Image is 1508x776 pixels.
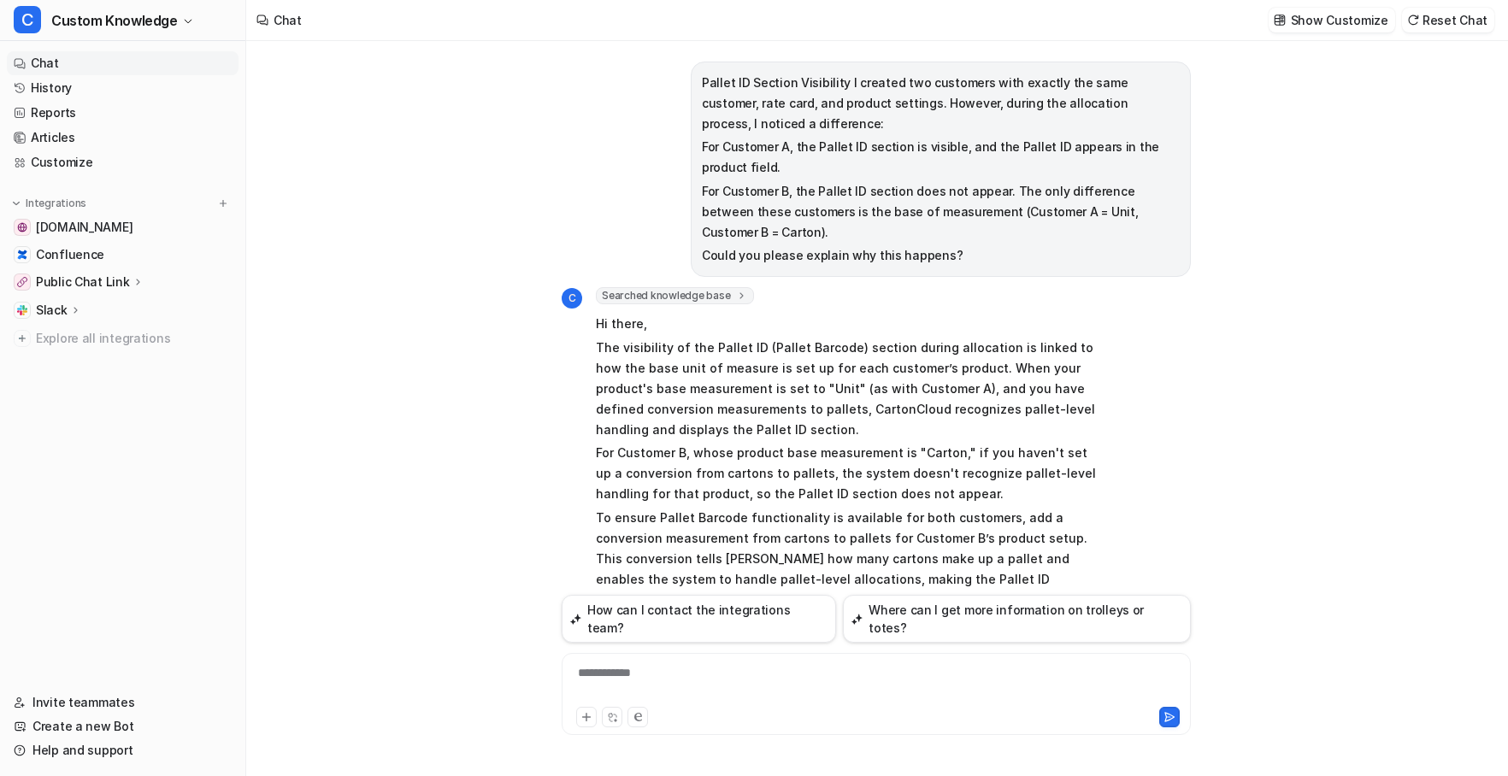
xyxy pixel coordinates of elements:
p: Slack [36,302,68,319]
img: expand menu [10,197,22,209]
img: Public Chat Link [17,277,27,287]
p: To ensure Pallet Barcode functionality is available for both customers, add a conversion measurem... [596,508,1096,610]
p: Show Customize [1291,11,1388,29]
p: The visibility of the Pallet ID (Pallet Barcode) section during allocation is linked to how the b... [596,338,1096,440]
p: Hi there, [596,314,1096,334]
a: Help and support [7,738,239,762]
img: reset [1407,14,1419,26]
span: C [14,6,41,33]
p: For Customer A, the Pallet ID section is visible, and the Pallet ID appears in the product field. [702,137,1180,178]
img: Slack [17,305,27,315]
p: For Customer B, the Pallet ID section does not appear. The only difference between these customer... [702,181,1180,243]
img: explore all integrations [14,330,31,347]
img: customize [1274,14,1286,26]
a: Chat [7,51,239,75]
a: Create a new Bot [7,714,239,738]
a: Explore all integrations [7,326,239,350]
img: menu_add.svg [217,197,229,209]
button: Where can I get more information on trolleys or totes? [843,595,1191,643]
img: help.cartoncloud.com [17,222,27,232]
span: C [562,288,582,309]
button: Reset Chat [1402,8,1494,32]
button: Show Customize [1269,8,1395,32]
p: Could you please explain why this happens? [702,245,1180,266]
span: Custom Knowledge [51,9,178,32]
span: [DOMAIN_NAME] [36,219,133,236]
a: Reports [7,101,239,125]
p: Pallet ID Section Visibility I created two customers with exactly the same customer, rate card, a... [702,73,1180,134]
a: ConfluenceConfluence [7,243,239,267]
p: Integrations [26,197,86,210]
a: Invite teammates [7,691,239,714]
a: help.cartoncloud.com[DOMAIN_NAME] [7,215,239,239]
p: For Customer B, whose product base measurement is "Carton," if you haven't set up a conversion fr... [596,443,1096,504]
button: How can I contact the integrations team? [562,595,836,643]
button: Integrations [7,195,91,212]
span: Searched knowledge base [596,287,754,304]
a: Customize [7,150,239,174]
p: Public Chat Link [36,273,130,291]
a: History [7,76,239,100]
img: Confluence [17,250,27,260]
div: Chat [274,11,302,29]
span: Confluence [36,246,104,263]
a: Articles [7,126,239,150]
span: Explore all integrations [36,325,232,352]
